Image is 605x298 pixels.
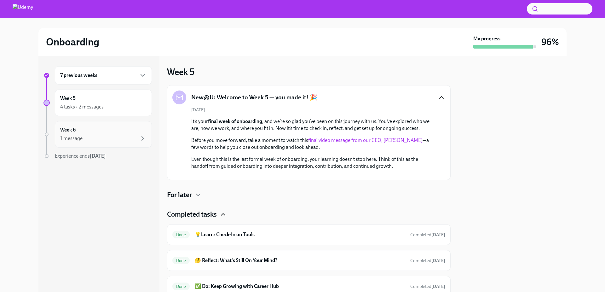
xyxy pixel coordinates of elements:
h6: 💡Learn: Check-In on Tools [195,231,405,238]
div: 1 message [60,135,83,142]
span: Done [172,232,190,237]
h4: Completed tasks [167,210,217,219]
div: 4 tasks • 2 messages [60,103,104,110]
span: [DATE] [191,107,205,113]
p: It’s your , and we’re so glad you’ve been on this journey with us. You’ve explored who we are, ho... [191,118,435,132]
strong: [DATE] [90,153,106,159]
h6: Week 6 [60,126,76,133]
img: Udemy [13,4,33,14]
h6: 🤔 Reflect: What's Still On Your Mind? [195,257,405,264]
h4: For later [167,190,192,200]
a: Done✅ Do: Keep Growing with Career HubCompleted[DATE] [172,281,445,291]
h6: 7 previous weeks [60,72,97,79]
div: 7 previous weeks [55,66,152,85]
a: Week 54 tasks • 2 messages [43,90,152,116]
span: Done [172,284,190,289]
h3: Week 5 [167,66,194,78]
h3: 96% [541,36,559,48]
div: Completed tasks [167,210,451,219]
span: Completed [410,232,445,237]
span: Completed [410,258,445,263]
span: Experience ends [55,153,106,159]
strong: My progress [473,35,500,42]
span: October 7th, 2025 17:48 [410,258,445,264]
strong: [DATE] [431,258,445,263]
strong: [DATE] [431,232,445,237]
strong: final week of onboarding [208,118,262,124]
p: Before you move forward, take a moment to watch this —a few words to help you close out onboardin... [191,137,435,151]
div: For later [167,190,451,200]
h6: ✅ Do: Keep Growing with Career Hub [195,283,405,290]
a: final video message from our CEO, [PERSON_NAME] [308,137,423,143]
a: Done🤔 Reflect: What's Still On Your Mind?Completed[DATE] [172,255,445,266]
h5: New@U: Welcome to Week 5 — you made it! 🎉 [191,93,317,102]
span: October 7th, 2025 17:45 [410,232,445,238]
h6: Week 5 [60,95,76,102]
span: Completed [410,284,445,289]
span: October 7th, 2025 17:49 [410,283,445,289]
h2: Onboarding [46,36,99,48]
p: Even though this is the last formal week of onboarding, your learning doesn’t stop here. Think of... [191,156,435,170]
a: Done💡Learn: Check-In on ToolsCompleted[DATE] [172,230,445,240]
span: Done [172,258,190,263]
strong: [DATE] [431,284,445,289]
a: Week 61 message [43,121,152,148]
